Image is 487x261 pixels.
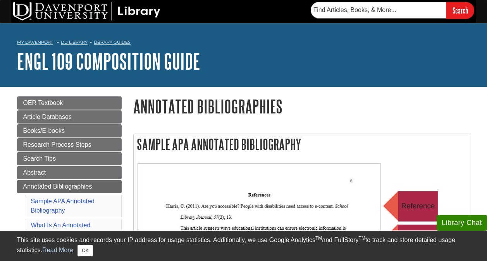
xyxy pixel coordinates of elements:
input: Find Articles, Books, & More... [311,2,446,18]
a: Sample APA Annotated Bibliography [31,198,95,214]
span: Abstract [23,169,46,176]
h1: Annotated Bibliographies [133,96,470,116]
a: Search Tips [17,152,122,165]
a: Research Process Steps [17,138,122,151]
h2: Sample APA Annotated Bibliography [134,134,470,155]
span: Research Process Steps [23,141,91,148]
sup: TM [359,235,365,241]
span: Books/E-books [23,127,65,134]
a: Library Guides [94,39,131,45]
button: Close [77,245,93,256]
a: ENGL 109 Composition Guide [17,49,200,73]
form: Searches DU Library's articles, books, and more [311,2,474,19]
input: Search [446,2,474,19]
a: Abstract [17,166,122,179]
img: DU Library [13,2,160,21]
span: Article Databases [23,113,72,120]
a: OER Textbook [17,96,122,110]
span: Search Tips [23,155,56,162]
a: DU Library [61,39,88,45]
a: Annotated Bibliographies [17,180,122,193]
a: What Is An Annotated Bibliography? [31,222,91,238]
sup: TM [315,235,322,241]
a: My Davenport [17,39,53,46]
a: Books/E-books [17,124,122,137]
span: OER Textbook [23,100,63,106]
span: Annotated Bibliographies [23,183,92,190]
nav: breadcrumb [17,37,470,50]
a: Read More [42,247,73,253]
button: Library Chat [437,215,487,231]
a: Article Databases [17,110,122,124]
div: This site uses cookies and records your IP address for usage statistics. Additionally, we use Goo... [17,235,470,256]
